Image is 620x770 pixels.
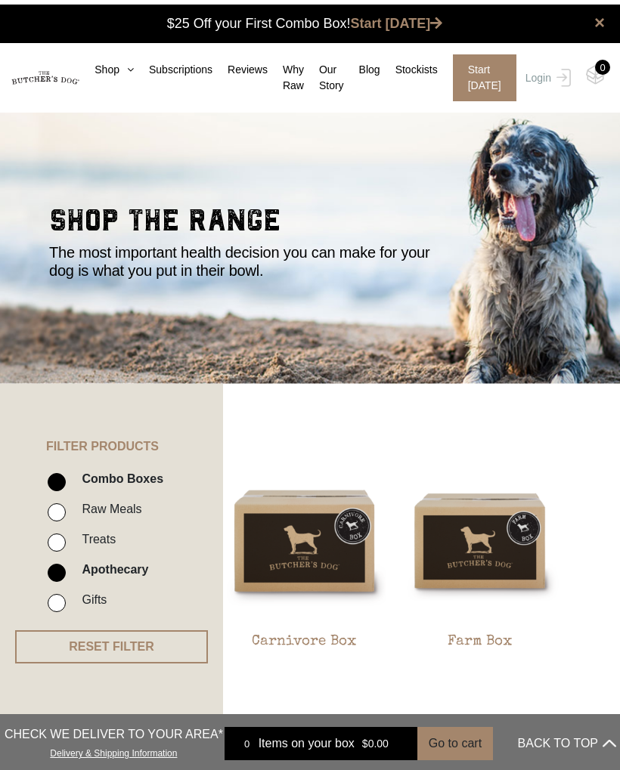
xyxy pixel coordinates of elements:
img: Carnivore Box [223,455,386,617]
label: Raw Meals [74,494,141,515]
h2: shop the range [49,201,571,239]
label: Combo Boxes [74,464,163,484]
div: 0 [236,731,259,747]
button: RESET FILTER [15,626,208,659]
a: Start [DATE] [438,50,522,97]
a: Stockists [380,57,438,73]
bdi: 0.00 [362,733,389,745]
a: Our Story [304,57,344,89]
a: Blog [344,57,380,73]
a: Subscriptions [134,57,212,73]
h2: Farm Box [398,629,561,700]
img: Farm Box [398,455,561,617]
img: TBD_Cart-Empty.png [586,60,605,80]
button: Go to cart [417,722,493,756]
a: 0 Items on your box $0.00 [225,722,417,756]
p: CHECK WE DELIVER TO YOUR AREA* [5,721,223,739]
a: Farm BoxFarm Box [398,455,561,700]
label: Gifts [74,585,107,605]
div: 0 [595,55,610,70]
label: Apothecary [74,555,148,575]
label: Treats [74,524,116,545]
button: BACK TO TOP [518,721,616,757]
p: A selection of premium meaty varieties. No veg & fruit packs. [223,708,386,756]
a: Carnivore BoxCarnivore Box [223,455,386,700]
a: Delivery & Shipping Information [50,740,177,754]
span: $ [362,733,368,745]
a: Login [522,50,571,97]
a: Why Raw [268,57,304,89]
p: The most important health decision you can make for your dog is what you put in their bowl. [49,239,450,275]
a: Reviews [212,57,268,73]
p: A mix of protein to support a healthy gut and diverse nutrient exposure. [398,708,561,756]
a: Shop [79,57,134,73]
span: Items on your box [259,730,355,748]
span: Start [DATE] [453,50,516,97]
a: close [594,9,605,27]
h2: Carnivore Box [223,629,386,700]
a: Start [DATE] [351,11,443,26]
